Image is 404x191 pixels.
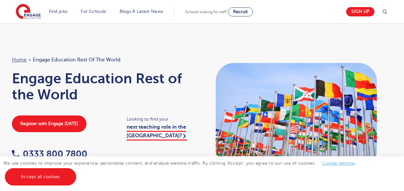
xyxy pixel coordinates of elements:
[120,9,163,14] a: Blogs & Latest News
[5,168,76,186] a: Accept all cookies
[233,9,248,14] span: Recruit
[49,9,68,14] a: Find jobs
[12,149,87,159] a: 0333 800 7800
[12,115,86,132] a: Register with Engage [DATE]
[81,9,106,14] a: For Schools
[3,161,362,179] span: We use cookies to improve your experience, personalise content, and analyse website traffic. By c...
[346,7,374,16] a: Sign up
[12,57,27,63] a: Home
[127,115,196,123] span: Looking to find your
[12,70,196,103] h1: Engage Education Rest of the World
[185,10,227,14] span: Schools looking for staff
[228,7,253,16] a: Recruit
[127,124,187,140] a: next teaching role in the [GEOGRAPHIC_DATA]?
[33,56,121,64] span: Engage Education Rest of the World
[12,56,196,64] nav: breadcrumb
[16,4,41,20] img: Engage Education
[28,57,31,63] span: >
[322,161,355,166] a: Cookie settings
